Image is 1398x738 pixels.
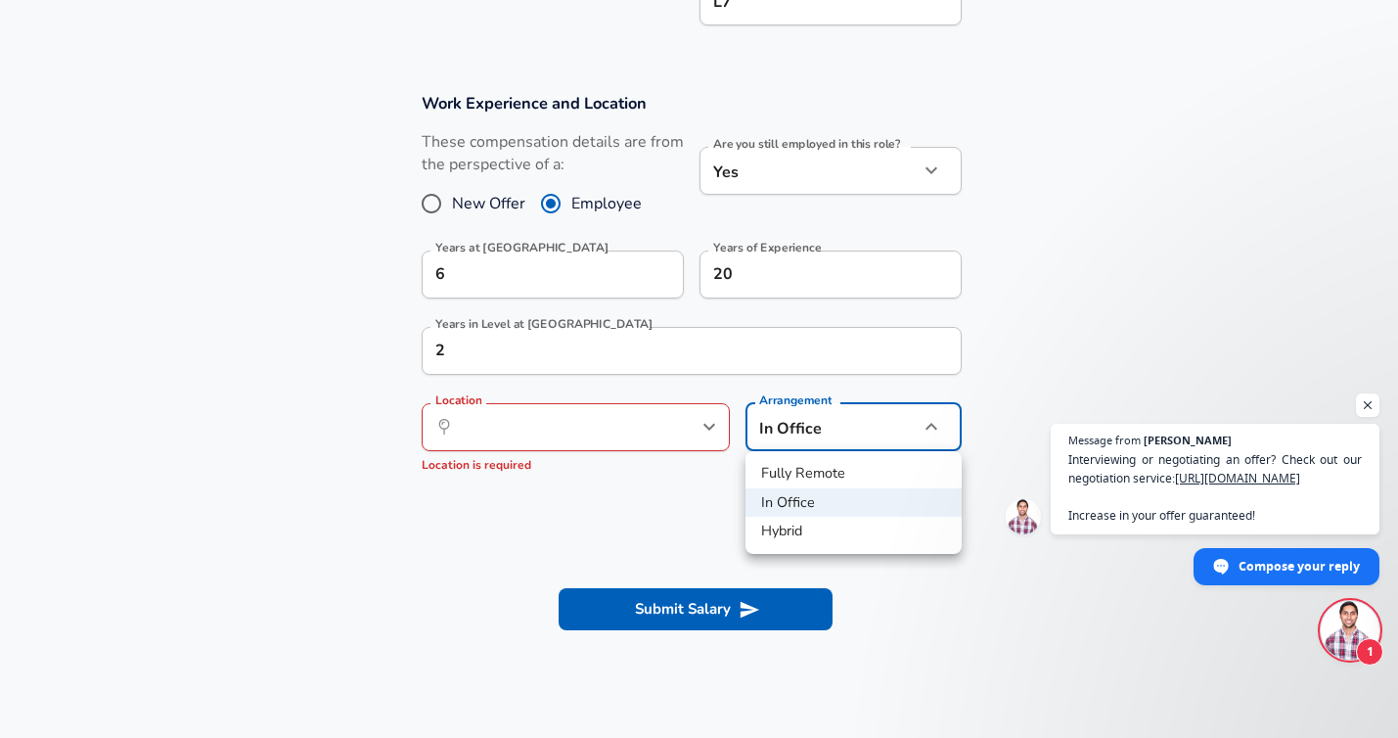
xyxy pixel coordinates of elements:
[1144,435,1232,445] span: [PERSON_NAME]
[1068,435,1141,445] span: Message from
[745,517,962,546] li: Hybrid
[1356,638,1383,666] span: 1
[1239,549,1360,583] span: Compose your reply
[1321,601,1379,660] div: Open chat
[745,488,962,518] li: In Office
[1068,450,1362,525] span: Interviewing or negotiating an offer? Check out our negotiation service: Increase in your offer g...
[745,459,962,488] li: Fully Remote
